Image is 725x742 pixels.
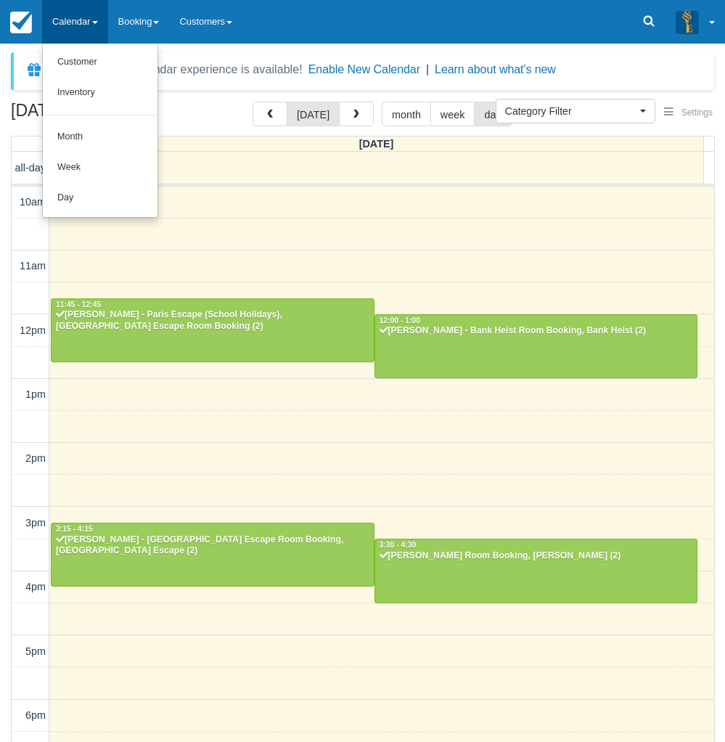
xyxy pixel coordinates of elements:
img: A3 [676,10,699,33]
button: month [382,102,431,126]
button: day [474,102,511,126]
h2: [DATE] [11,102,194,129]
span: 10am [20,196,46,208]
span: 11:45 - 12:45 [56,301,101,309]
a: Customer [43,47,157,78]
ul: Calendar [42,44,158,218]
span: | [426,63,429,76]
button: Settings [655,102,721,123]
span: Settings [681,107,713,118]
a: Inventory [43,78,157,108]
span: 2pm [25,452,46,464]
span: 12pm [20,325,46,336]
a: 12:00 - 1:00[PERSON_NAME] - Bank Heist Room Booking, Bank Heist (2) [374,314,698,378]
button: Enable New Calendar [308,62,420,77]
span: 4pm [25,581,46,592]
a: Month [43,122,157,152]
button: [DATE] [287,102,340,126]
span: Category Filter [505,104,636,118]
button: week [430,102,475,126]
span: 3:15 - 4:15 [56,525,93,533]
div: A new Booking Calendar experience is available! [49,61,303,78]
a: 3:30 - 4:30[PERSON_NAME] Room Booking, [PERSON_NAME] (2) [374,539,698,603]
span: 1pm [25,388,46,400]
span: all-day [15,162,46,174]
span: 6pm [25,709,46,721]
div: [PERSON_NAME] - Paris Escape (School Holidays), [GEOGRAPHIC_DATA] Escape Room Booking (2) [55,309,370,333]
span: [DATE] [359,138,394,150]
span: 3:30 - 4:30 [380,541,417,549]
div: [PERSON_NAME] - [GEOGRAPHIC_DATA] Escape Room Booking, [GEOGRAPHIC_DATA] Escape (2) [55,534,370,558]
span: 3pm [25,517,46,529]
a: 3:15 - 4:15[PERSON_NAME] - [GEOGRAPHIC_DATA] Escape Room Booking, [GEOGRAPHIC_DATA] Escape (2) [51,523,374,587]
span: 11am [20,260,46,272]
div: [PERSON_NAME] Room Booking, [PERSON_NAME] (2) [379,550,694,562]
button: Category Filter [496,99,655,123]
span: 12:00 - 1:00 [380,317,421,325]
img: checkfront-main-nav-mini-logo.png [10,12,32,33]
a: Day [43,183,157,213]
a: Week [43,152,157,183]
span: 5pm [25,645,46,657]
a: 11:45 - 12:45[PERSON_NAME] - Paris Escape (School Holidays), [GEOGRAPHIC_DATA] Escape Room Bookin... [51,298,374,362]
a: Learn about what's new [435,63,556,76]
div: [PERSON_NAME] - Bank Heist Room Booking, Bank Heist (2) [379,325,694,337]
